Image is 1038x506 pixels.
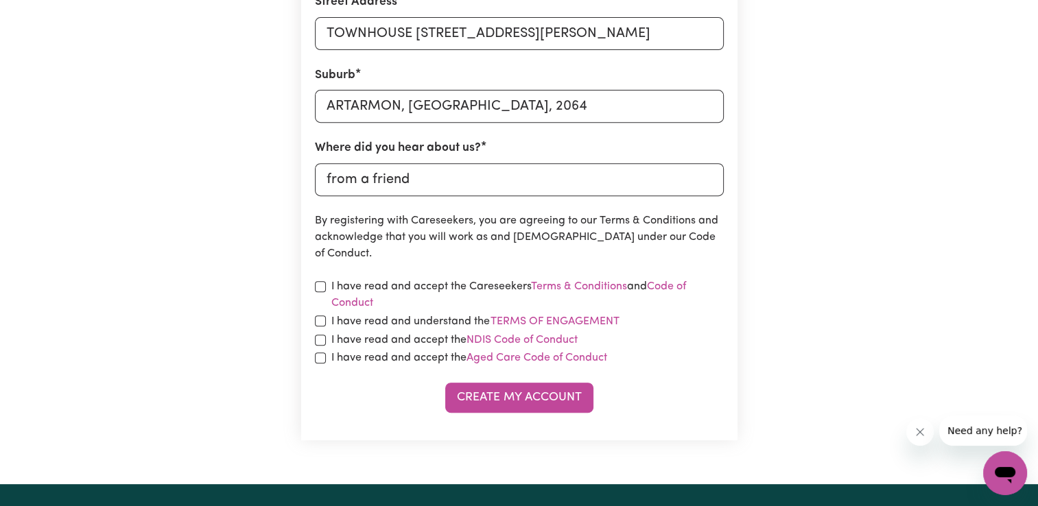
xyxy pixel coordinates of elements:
[331,350,607,366] label: I have read and accept the
[467,335,578,346] a: NDIS Code of Conduct
[315,17,724,50] input: e.g. 221B Victoria St
[315,139,481,157] label: Where did you hear about us?
[467,352,607,363] a: Aged Care Code of Conduct
[331,281,686,309] a: Code of Conduct
[906,418,934,446] iframe: 关闭消息
[331,278,724,311] label: I have read and accept the Careseekers and
[315,90,724,123] input: e.g. North Bondi, New South Wales
[445,383,593,413] button: Create My Account
[331,313,620,330] label: I have read and understand the
[983,451,1027,495] iframe: 启动消息传送窗口的按钮
[315,213,724,262] p: By registering with Careseekers, you are agreeing to our Terms & Conditions and acknowledge that ...
[315,163,724,196] input: e.g. Google, word of mouth etc.
[490,313,620,330] button: I have read and understand the
[531,281,627,292] a: Terms & Conditions
[331,332,578,348] label: I have read and accept the
[939,415,1027,446] iframe: 来自公司的消息
[315,67,355,84] label: Suburb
